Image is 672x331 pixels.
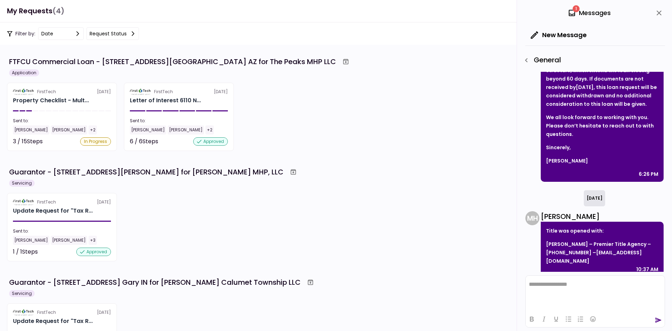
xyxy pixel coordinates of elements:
div: Property Checklist - Multi-Family for The Peaks MHP LLC 6110 N US Hwy 89 [13,96,89,105]
div: [DATE] [13,199,111,205]
div: [PERSON_NAME] [13,236,49,245]
button: Emojis [587,314,599,324]
div: [DATE] [13,309,111,316]
button: Request status [86,27,139,40]
div: [PERSON_NAME] [541,211,664,222]
div: [PERSON_NAME] [51,125,87,135]
div: date [41,30,53,37]
div: [PERSON_NAME] [168,125,204,135]
div: approved [76,248,111,256]
div: [PERSON_NAME] [51,236,87,245]
div: Letter of Interest 6110 N US Hwy 89 Flagstaff AZ [130,96,201,105]
div: Update Request for "Tax Return - Guarantor" for Mastain Calumet Township LLC [13,317,93,325]
div: M H [525,211,539,225]
div: Update Request for "Tax Return - Guarantor" [13,207,93,215]
p: Sincerely, [546,143,658,152]
div: [PERSON_NAME] [130,125,166,135]
span: (4) [52,4,64,18]
div: Filter by: [7,27,139,40]
button: Bullet list [562,314,574,324]
div: Sent to: [130,118,228,124]
span: [PERSON_NAME] – Premier Title Agency – [PHONE_NUMBER] – [546,241,651,264]
button: Archive workflow [339,55,352,68]
div: Guarantor - [STREET_ADDRESS] Gary IN for [PERSON_NAME] Calumet Township LLC [9,277,301,288]
div: Servicing [9,290,35,297]
div: 6 / 6 Steps [130,137,158,146]
button: Numbered list [575,314,587,324]
img: Partner logo [130,89,151,95]
img: Partner logo [13,199,34,205]
button: Archive workflow [287,166,300,178]
div: Servicing [9,180,35,187]
button: Underline [550,314,562,324]
strong: [DATE] [576,84,594,91]
div: [DATE] [130,89,228,95]
div: In Progress [80,137,111,146]
div: +2 [89,125,97,135]
div: [DATE] [13,89,111,95]
button: date [38,27,84,40]
div: Guarantor - [STREET_ADDRESS][PERSON_NAME] for [PERSON_NAME] MHP, LLC [9,167,283,177]
div: Messages [568,8,611,18]
div: +3 [89,236,97,245]
div: approved [193,137,228,146]
div: FirstTech [37,89,56,95]
div: 1 / 1 Steps [13,248,38,256]
div: FirstTech [37,309,56,316]
img: Partner logo [13,309,34,316]
div: FirstTech [37,199,56,205]
button: close [653,7,665,19]
div: 3 / 15 Steps [13,137,43,146]
a: [EMAIL_ADDRESS][DOMAIN_NAME] [546,249,642,264]
div: Sent to: [13,228,111,234]
button: send [655,317,662,324]
button: Bold [526,314,538,324]
div: [PERSON_NAME] [13,125,49,135]
div: +2 [205,125,214,135]
button: Italic [538,314,550,324]
div: Sent to: [13,118,111,124]
div: 6:26 PM [639,170,658,178]
div: [DATE] [584,190,605,206]
div: 10:37 AM [636,265,658,274]
button: New Message [525,26,592,44]
h1: My Requests [7,4,64,18]
div: FirstTech [154,89,173,95]
div: FTFCU Commercial Loan - [STREET_ADDRESS][GEOGRAPHIC_DATA] AZ for The Peaks MHP LLC [9,56,336,67]
p: Title was opened with: [546,227,658,235]
p: [PERSON_NAME] [546,157,658,165]
p: We all look forward to working with you. Please don’t hesitate to reach out to with questions. [546,113,658,138]
div: General [520,54,665,66]
iframe: Rich Text Area [526,276,665,311]
button: Archive workflow [304,276,317,289]
span: 1 [573,5,580,12]
img: Partner logo [13,89,34,95]
div: Application [9,69,39,76]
